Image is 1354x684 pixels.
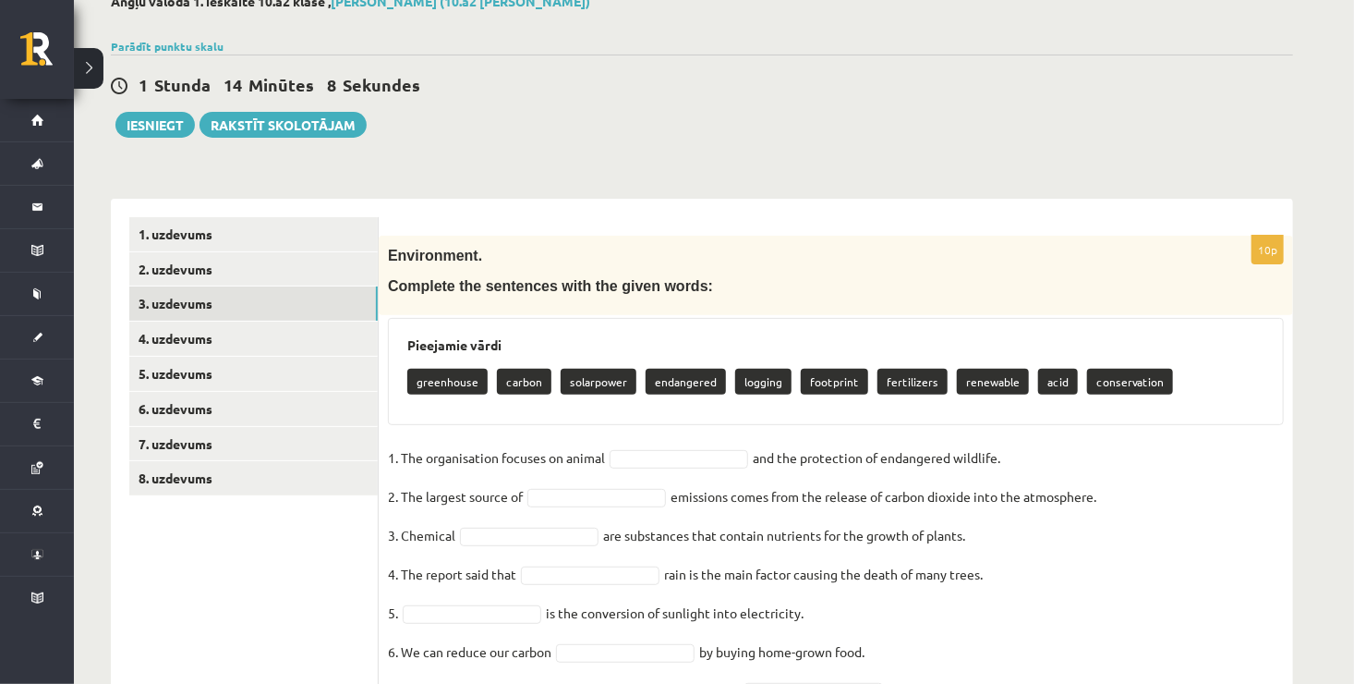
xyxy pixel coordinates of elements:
span: Minūtes [248,74,314,95]
a: 3. uzdevums [129,287,378,321]
span: 1 [139,74,148,95]
span: Environment. [388,248,482,263]
span: 8 [327,74,336,95]
p: solarpower [561,369,636,395]
span: 14 [224,74,242,95]
p: 1. The organisation focuses on animal [388,444,605,471]
p: fertilizers [877,369,948,395]
p: 4. The report said that [388,560,516,588]
a: 7. uzdevums [129,427,378,461]
span: Sekundes [343,74,420,95]
span: Stunda [154,74,211,95]
p: logging [735,369,792,395]
span: Complete the sentences with the given words: [388,278,713,294]
a: 1. uzdevums [129,217,378,251]
p: 10p [1251,235,1284,264]
a: 4. uzdevums [129,322,378,356]
a: 6. uzdevums [129,392,378,426]
a: 8. uzdevums [129,461,378,495]
p: 3. Chemical [388,521,455,549]
p: 5. [388,599,398,627]
p: footprint [801,369,868,395]
a: Parādīt punktu skalu [111,39,224,54]
p: conservation [1087,369,1173,395]
a: Rakstīt skolotājam [199,112,367,138]
h3: Pieejamie vārdi [407,337,1264,353]
p: greenhouse [407,369,488,395]
p: carbon [497,369,551,395]
p: endangered [646,369,726,395]
p: renewable [957,369,1029,395]
p: 6. We can reduce our carbon [388,638,551,666]
button: Iesniegt [115,112,195,138]
p: acid [1038,369,1078,395]
p: 2. The largest source of [388,482,523,510]
a: 2. uzdevums [129,252,378,287]
a: 5. uzdevums [129,357,378,391]
a: Rīgas 1. Tālmācības vidusskola [20,32,74,79]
